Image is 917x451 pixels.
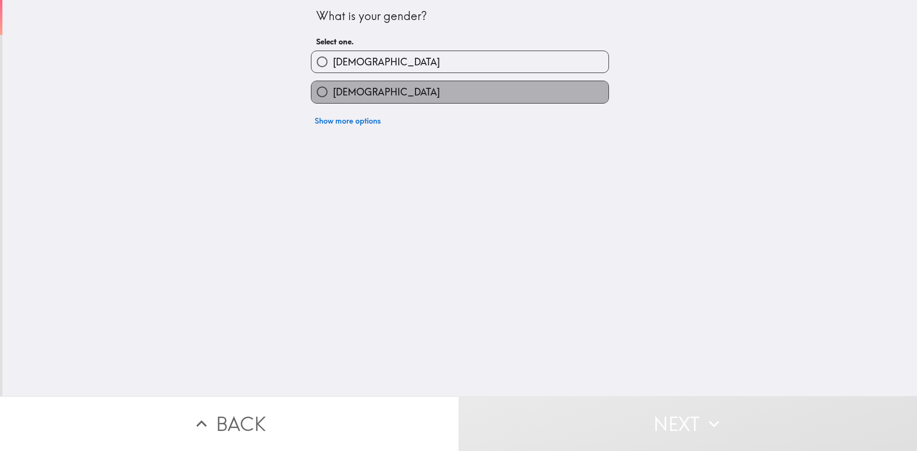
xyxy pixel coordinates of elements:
[333,85,440,99] span: [DEMOGRAPHIC_DATA]
[311,51,608,73] button: [DEMOGRAPHIC_DATA]
[333,55,440,69] span: [DEMOGRAPHIC_DATA]
[311,81,608,103] button: [DEMOGRAPHIC_DATA]
[311,111,384,130] button: Show more options
[458,396,917,451] button: Next
[316,36,604,47] h6: Select one.
[316,8,604,24] div: What is your gender?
